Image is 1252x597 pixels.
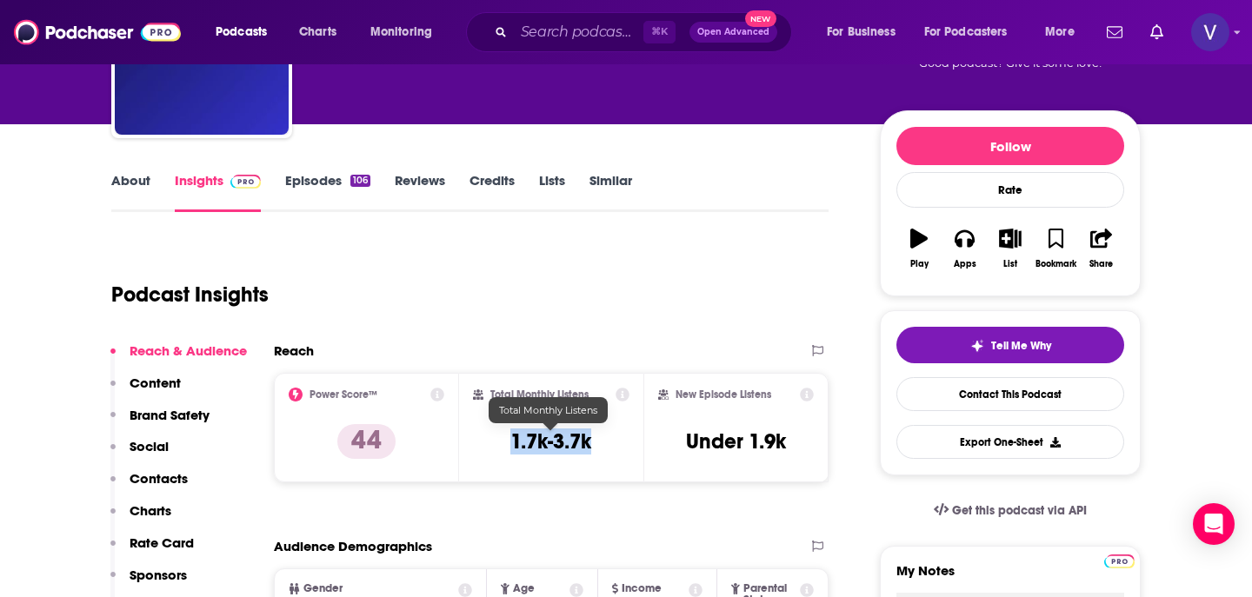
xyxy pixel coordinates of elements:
input: Search podcasts, credits, & more... [514,18,643,46]
span: Age [513,583,535,594]
a: Lists [539,172,565,212]
h3: 1.7k-3.7k [510,428,591,454]
span: Logged in as victoria.wilson [1191,13,1229,51]
p: Social [130,438,169,454]
span: Tell Me Why [991,339,1051,353]
span: Total Monthly Listens [499,404,597,416]
div: 106 [350,175,370,187]
h2: Audience Demographics [274,538,432,554]
div: Search podcasts, credits, & more... [483,12,809,52]
button: Apps [942,217,987,280]
a: Charts [288,18,347,46]
button: Show profile menu [1191,13,1229,51]
button: Social [110,438,169,470]
h2: Power Score™ [310,388,377,401]
button: Charts [110,502,171,534]
div: List [1003,259,1017,269]
span: Gender [303,583,343,594]
button: Play [896,217,942,280]
div: Rate [896,172,1124,208]
button: Brand Safety [110,407,210,439]
a: Reviews [395,172,445,212]
span: Get this podcast via API [952,503,1087,518]
span: For Business [827,20,896,44]
p: Rate Card [130,534,194,551]
button: Follow [896,127,1124,165]
button: tell me why sparkleTell Me Why [896,327,1124,363]
span: Monitoring [370,20,432,44]
img: Podchaser - Follow, Share and Rate Podcasts [14,16,181,49]
span: Open Advanced [697,28,769,36]
div: Apps [954,259,976,269]
button: Share [1079,217,1124,280]
img: tell me why sparkle [970,339,984,353]
span: Income [622,583,662,594]
img: User Profile [1191,13,1229,51]
button: open menu [203,18,290,46]
h2: Reach [274,342,314,359]
a: Episodes106 [285,172,370,212]
button: open menu [1033,18,1096,46]
span: New [745,10,776,27]
h2: Total Monthly Listens [490,388,589,401]
span: ⌘ K [643,21,676,43]
p: Reach & Audience [130,342,247,359]
div: Play [910,259,929,269]
div: Bookmark [1036,259,1076,269]
button: Reach & Audience [110,342,247,375]
button: Rate Card [110,534,194,567]
span: Charts [299,20,336,44]
button: Content [110,375,181,407]
a: Credits [469,172,515,212]
label: My Notes [896,562,1124,593]
a: InsightsPodchaser Pro [175,172,261,212]
button: Open AdvancedNew [689,22,777,43]
a: About [111,172,150,212]
span: Podcasts [216,20,267,44]
span: For Podcasters [924,20,1008,44]
button: open menu [913,18,1033,46]
a: Show notifications dropdown [1143,17,1170,47]
p: Brand Safety [130,407,210,423]
h3: Under 1.9k [686,428,786,454]
img: Podchaser Pro [230,175,261,189]
a: Get this podcast via API [920,489,1101,532]
p: 44 [337,424,396,459]
p: Content [130,375,181,391]
p: Sponsors [130,567,187,583]
h1: Podcast Insights [111,282,269,308]
div: Open Intercom Messenger [1193,503,1235,545]
a: Similar [589,172,632,212]
span: More [1045,20,1075,44]
button: open menu [358,18,455,46]
a: Pro website [1104,552,1135,568]
img: Podchaser Pro [1104,554,1135,568]
button: Bookmark [1033,217,1078,280]
button: open menu [815,18,917,46]
a: Show notifications dropdown [1100,17,1129,47]
button: List [988,217,1033,280]
button: Contacts [110,470,188,502]
h2: New Episode Listens [676,388,771,401]
p: Contacts [130,470,188,487]
a: Contact This Podcast [896,377,1124,411]
button: Export One-Sheet [896,425,1124,459]
div: Share [1089,259,1113,269]
p: Charts [130,502,171,519]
